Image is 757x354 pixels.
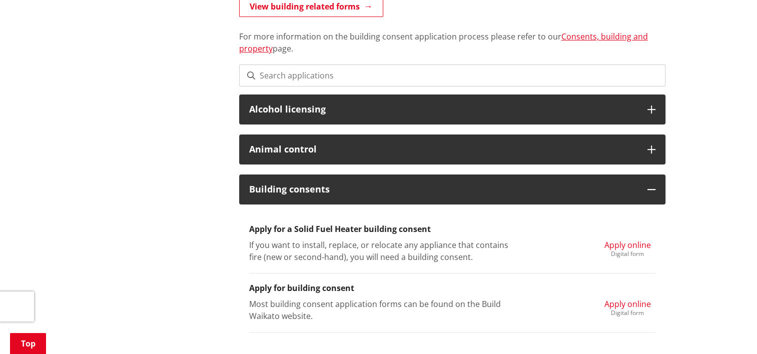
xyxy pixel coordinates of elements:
p: If you want to install, replace, or relocate any appliance that contains fire (new or second-hand... [249,239,515,263]
iframe: Messenger Launcher [711,312,747,348]
input: Search applications [239,64,665,86]
a: Apply online Digital form [604,298,651,316]
span: Apply online [604,298,651,309]
h3: Apply for building consent [249,283,655,293]
p: For more information on the building consent application process please refer to our page. [239,18,665,54]
h3: Building consents [249,184,637,194]
div: Digital form [604,251,651,257]
p: Most building consent application forms can be found on the Build Waikato website. [249,298,515,322]
a: Top [10,333,46,354]
span: Apply online [604,239,651,250]
div: Digital form [604,310,651,316]
h3: Animal control [249,144,637,154]
h3: Alcohol licensing [249,104,637,114]
a: Consents, building and property [239,31,648,54]
h3: Apply for a Solid Fuel Heater building consent [249,224,655,234]
a: Apply online Digital form [604,239,651,257]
